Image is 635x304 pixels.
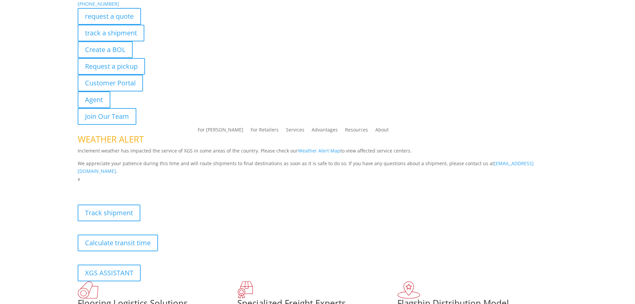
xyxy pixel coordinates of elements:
a: For Retailers [251,127,279,135]
a: Track shipment [78,205,140,221]
a: request a quote [78,8,141,25]
a: Weather Alert Map [298,147,340,154]
a: XGS ASSISTANT [78,265,141,281]
img: xgs-icon-flagship-distribution-model-red [397,281,420,299]
a: track a shipment [78,25,144,41]
b: Visibility, transparency, and control for your entire supply chain. [78,184,226,191]
a: Calculate transit time [78,235,158,251]
a: Agent [78,91,110,108]
a: For [PERSON_NAME] [198,127,243,135]
a: [PHONE_NUMBER] [78,1,119,7]
p: Inclement weather has impacted the service of XGS in some areas of the country. Please check our ... [78,147,558,160]
p: x [78,175,558,183]
a: Resources [345,127,368,135]
a: Services [286,127,304,135]
a: Request a pickup [78,58,145,75]
a: About [375,127,389,135]
p: We appreciate your patience during this time and will route shipments to final destinations as so... [78,160,558,176]
a: Join Our Team [78,108,136,125]
img: xgs-icon-total-supply-chain-intelligence-red [78,281,98,299]
img: xgs-icon-focused-on-flooring-red [237,281,253,299]
a: Advantages [312,127,338,135]
span: WEATHER ALERT [78,133,144,145]
a: Create a BOL [78,41,133,58]
a: Customer Portal [78,75,143,91]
